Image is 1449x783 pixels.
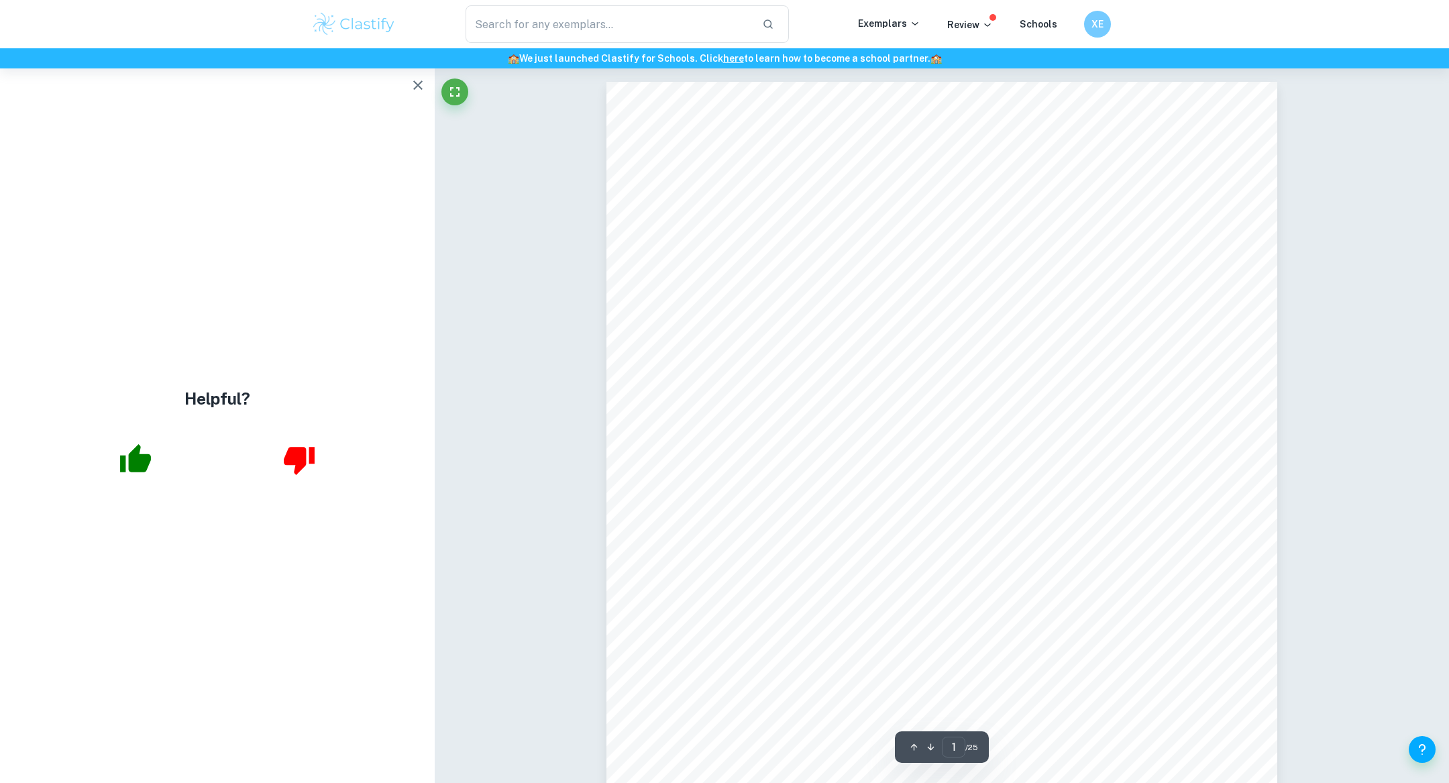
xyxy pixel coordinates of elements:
h4: Helpful? [184,386,250,411]
p: Review [947,17,993,32]
input: Search for any exemplars... [466,5,751,43]
button: Help and Feedback [1409,736,1436,763]
h6: XE [1090,17,1106,32]
h6: We just launched Clastify for Schools. Click to learn how to become a school partner. [3,51,1446,66]
span: 🏫 [508,53,519,64]
span: of the civil war in [GEOGRAPHIC_DATA]? [861,399,1150,415]
img: Clastify logo [311,11,396,38]
button: XE [1084,11,1111,38]
a: Schools [1020,19,1057,30]
span: Extended Essay [893,522,990,537]
span: Global Politics [896,556,987,571]
button: Fullscreen [441,79,468,105]
span: 🏫 [930,53,942,64]
p: Exemplars [858,16,920,31]
span: Word count: 3938 [887,656,997,672]
a: here [723,53,744,64]
span: / 25 [965,741,978,753]
span: Impact of the Russian military involvement in the Syrian war [698,303,1185,321]
span: In what ways has the Russian military intervention impacted the continuity [695,380,1188,397]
